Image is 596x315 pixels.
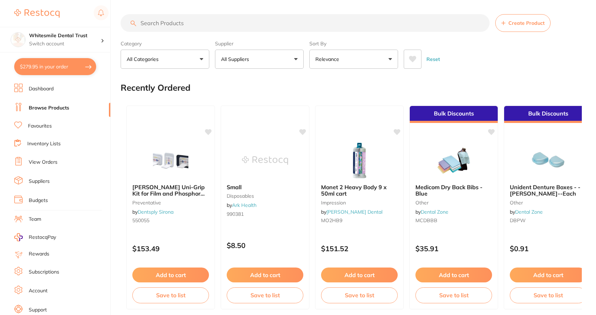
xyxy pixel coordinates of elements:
[14,233,23,241] img: RestocqPay
[11,33,25,47] img: Whitesmile Dental Trust
[415,200,492,206] small: other
[424,50,442,69] button: Reset
[28,123,52,130] a: Favourites
[227,202,256,208] span: by
[227,268,303,282] button: Add to cart
[326,209,382,215] a: [PERSON_NAME] Dental
[132,184,209,197] b: Rinn Uni-Grip Kit for Film and Phosphor Plates
[29,197,48,204] a: Budgets
[29,178,50,185] a: Suppliers
[321,244,398,253] p: $151.52
[415,244,492,253] p: $35.91
[127,56,161,63] p: All Categories
[510,218,586,223] small: DBPW
[14,233,56,241] a: RestocqPay
[525,143,571,178] img: Unident Denture Boxes - - Pearl White--Each
[415,268,492,282] button: Add to cart
[29,306,47,314] a: Support
[510,200,586,206] small: other
[132,218,209,223] small: 550055
[510,287,586,303] button: Save to list
[431,143,477,178] img: Medicom Dry Back Bibs - Blue
[14,9,60,18] img: Restocq Logo
[321,184,398,197] b: Monet 2 Heavy Body 9 x 50ml cart
[495,14,551,32] button: Create Product
[14,5,60,22] a: Restocq Logo
[321,218,398,223] small: MO2HB9
[321,209,382,215] span: by
[14,58,96,75] button: $279.95 in your order
[510,268,586,282] button: Add to cart
[29,269,59,276] a: Subscriptions
[215,50,304,69] button: All Suppliers
[515,209,543,215] a: Dental Zone
[132,209,173,215] span: by
[415,184,492,197] b: Medicom Dry Back Bibs - Blue
[242,143,288,178] img: Small
[121,50,209,69] button: All Categories
[321,268,398,282] button: Add to cart
[321,200,398,206] small: impression
[415,218,492,223] small: MCDBBB
[336,143,382,178] img: Monet 2 Heavy Body 9 x 50ml cart
[29,251,49,258] a: Rewards
[29,216,41,223] a: Team
[309,50,398,69] button: Relevance
[504,106,592,123] div: Bulk Discounts
[29,159,57,166] a: View Orders
[227,287,303,303] button: Save to list
[309,40,398,47] label: Sort By
[227,241,303,249] p: $8.50
[132,287,209,303] button: Save to list
[132,268,209,282] button: Add to cart
[29,32,101,39] h4: Whitesmile Dental Trust
[410,106,498,123] div: Bulk Discounts
[510,209,543,215] span: by
[121,83,191,93] h2: Recently Ordered
[148,143,194,178] img: Rinn Uni-Grip Kit for Film and Phosphor Plates
[421,209,448,215] a: Dental Zone
[138,209,173,215] a: Dentsply Sirona
[221,56,252,63] p: All Suppliers
[415,209,448,215] span: by
[227,193,303,199] small: disposables
[215,40,304,47] label: Supplier
[227,211,303,217] small: 990381
[510,184,586,197] b: Unident Denture Boxes - - Pearl White--Each
[508,20,545,26] span: Create Product
[132,244,209,253] p: $153.49
[121,14,490,32] input: Search Products
[315,56,342,63] p: Relevance
[29,40,101,47] p: Switch account
[415,287,492,303] button: Save to list
[321,287,398,303] button: Save to list
[510,244,586,253] p: $0.91
[132,200,209,206] small: preventative
[29,105,69,112] a: Browse Products
[29,234,56,241] span: RestocqPay
[232,202,256,208] a: Ark Health
[29,287,48,294] a: Account
[121,40,209,47] label: Category
[227,184,303,190] b: Small
[29,85,54,92] a: Dashboard
[27,140,61,147] a: Inventory Lists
